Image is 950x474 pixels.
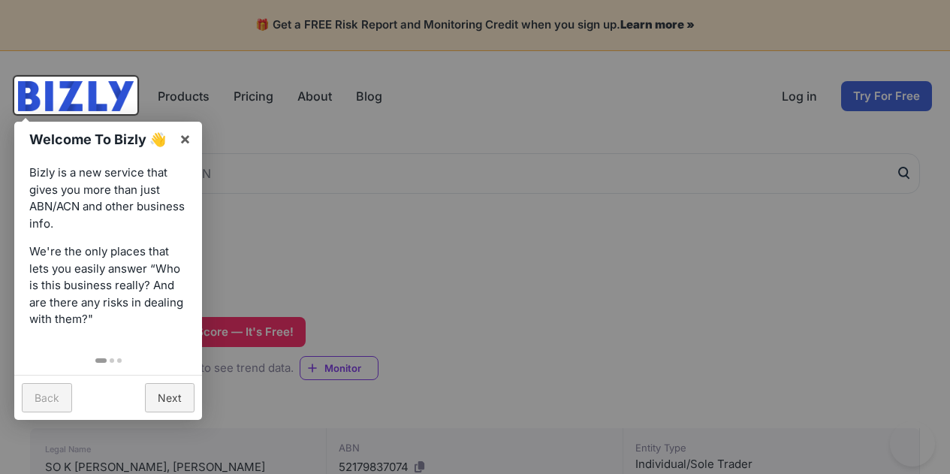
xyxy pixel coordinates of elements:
a: Back [22,383,72,412]
p: Bizly is a new service that gives you more than just ABN/ACN and other business info. [29,165,187,232]
a: × [168,122,202,155]
h1: Welcome To Bizly 👋 [29,129,171,149]
a: Next [145,383,195,412]
p: We're the only places that lets you easily answer “Who is this business really? And are there any... [29,243,187,328]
